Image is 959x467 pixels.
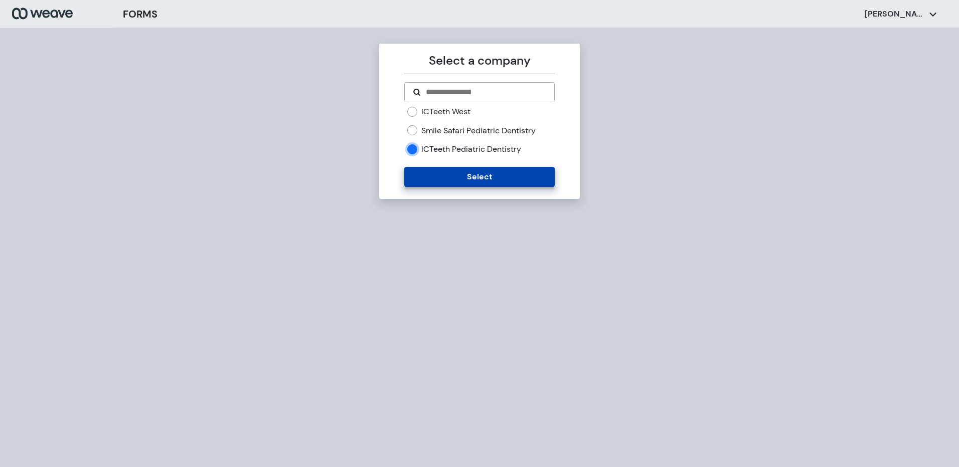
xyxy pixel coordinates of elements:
label: Smile Safari Pediatric Dentistry [421,125,536,136]
p: [PERSON_NAME] [865,9,925,20]
input: Search [425,86,546,98]
label: ICTeeth Pediatric Dentistry [421,144,521,155]
h3: FORMS [123,7,157,22]
button: Select [404,167,554,187]
p: Select a company [404,52,554,70]
label: ICTeeth West [421,106,470,117]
